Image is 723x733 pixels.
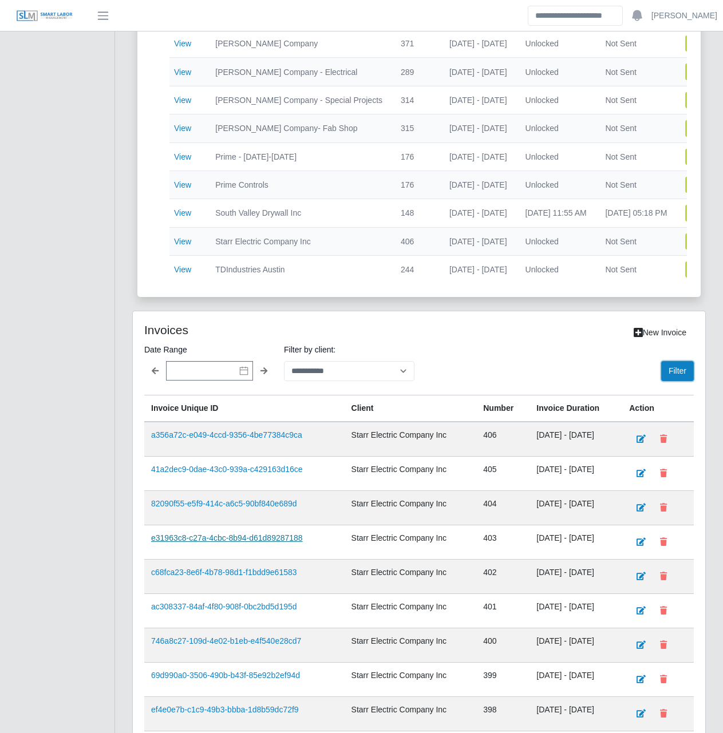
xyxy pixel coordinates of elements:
[530,491,622,525] td: [DATE] - [DATE]
[151,636,301,645] a: 746a8c27-109d-4e02-b1eb-e4f540e28cd7
[151,671,300,680] a: 69d990a0-3506-490b-b43f-85e92b2ef94d
[661,361,694,381] button: Filter
[174,237,191,246] a: View
[596,58,676,86] td: Not Sent
[206,30,392,58] td: [PERSON_NAME] Company
[174,124,191,133] a: View
[151,465,303,474] a: 41a2dec9-0dae-43c0-939a-c429163d16ce
[174,39,191,48] a: View
[440,142,516,171] td: [DATE] - [DATE]
[174,152,191,161] a: View
[392,199,440,227] td: 148
[476,560,530,594] td: 402
[392,171,440,199] td: 176
[345,628,477,663] td: Starr Electric Company Inc
[345,560,477,594] td: Starr Electric Company Inc
[476,628,530,663] td: 400
[530,457,622,491] td: [DATE] - [DATE]
[345,457,477,491] td: Starr Electric Company Inc
[516,199,596,227] td: [DATE] 11:55 AM
[516,171,596,199] td: Unlocked
[516,30,596,58] td: Unlocked
[530,395,622,422] th: Invoice Duration
[206,256,392,284] td: TDIndustries Austin
[206,227,392,255] td: Starr Electric Company Inc
[530,697,622,731] td: [DATE] - [DATE]
[392,227,440,255] td: 406
[345,663,477,697] td: Starr Electric Company Inc
[440,171,516,199] td: [DATE] - [DATE]
[476,663,530,697] td: 399
[392,142,440,171] td: 176
[151,602,297,611] a: ac308337-84af-4f80-908f-0bc2bd5d195d
[516,227,596,255] td: Unlocked
[392,30,440,58] td: 371
[206,142,392,171] td: Prime - [DATE]-[DATE]
[16,10,73,22] img: SLM Logo
[530,594,622,628] td: [DATE] - [DATE]
[151,499,297,508] a: 82090f55-e5f9-414c-a6c5-90bf840e689d
[626,323,694,343] a: New Invoice
[596,199,676,227] td: [DATE] 05:18 PM
[476,491,530,525] td: 404
[206,114,392,142] td: [PERSON_NAME] Company- Fab Shop
[440,114,516,142] td: [DATE] - [DATE]
[440,256,516,284] td: [DATE] - [DATE]
[516,114,596,142] td: Unlocked
[516,58,596,86] td: Unlocked
[345,525,477,560] td: Starr Electric Company Inc
[345,491,477,525] td: Starr Electric Company Inc
[516,142,596,171] td: Unlocked
[345,594,477,628] td: Starr Electric Company Inc
[476,457,530,491] td: 405
[596,171,676,199] td: Not Sent
[206,86,392,114] td: [PERSON_NAME] Company - Special Projects
[530,422,622,457] td: [DATE] - [DATE]
[476,594,530,628] td: 401
[440,199,516,227] td: [DATE] - [DATE]
[440,30,516,58] td: [DATE] - [DATE]
[622,395,694,422] th: Action
[174,265,191,274] a: View
[596,114,676,142] td: Not Sent
[151,533,303,542] a: e31963c8-c27a-4cbc-8b94-d61d89287188
[174,208,191,217] a: View
[206,199,392,227] td: South Valley Drywall Inc
[284,343,414,356] label: Filter by client:
[476,697,530,731] td: 398
[530,628,622,663] td: [DATE] - [DATE]
[596,30,676,58] td: Not Sent
[345,422,477,457] td: Starr Electric Company Inc
[516,256,596,284] td: Unlocked
[174,68,191,77] a: View
[440,86,516,114] td: [DATE] - [DATE]
[476,422,530,457] td: 406
[144,395,345,422] th: Invoice Unique ID
[392,58,440,86] td: 289
[151,430,302,439] a: a356a72c-e049-4ccd-9356-4be77384c9ca
[392,256,440,284] td: 244
[651,10,717,22] a: [PERSON_NAME]
[476,525,530,560] td: 403
[151,568,297,577] a: c68fca23-8e6f-4b78-98d1-f1bdd9e61583
[530,560,622,594] td: [DATE] - [DATE]
[144,323,364,337] h4: Invoices
[174,180,191,189] a: View
[516,86,596,114] td: Unlocked
[144,343,275,356] label: Date Range
[530,525,622,560] td: [DATE] - [DATE]
[528,6,623,26] input: Search
[151,705,299,714] a: ef4e0e7b-c1c9-49b3-bbba-1d8b59dc72f9
[392,114,440,142] td: 315
[530,663,622,697] td: [DATE] - [DATE]
[206,171,392,199] td: Prime Controls
[596,227,676,255] td: Not Sent
[206,58,392,86] td: [PERSON_NAME] Company - Electrical
[345,697,477,731] td: Starr Electric Company Inc
[596,142,676,171] td: Not Sent
[345,395,477,422] th: Client
[174,96,191,105] a: View
[440,227,516,255] td: [DATE] - [DATE]
[440,58,516,86] td: [DATE] - [DATE]
[392,86,440,114] td: 314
